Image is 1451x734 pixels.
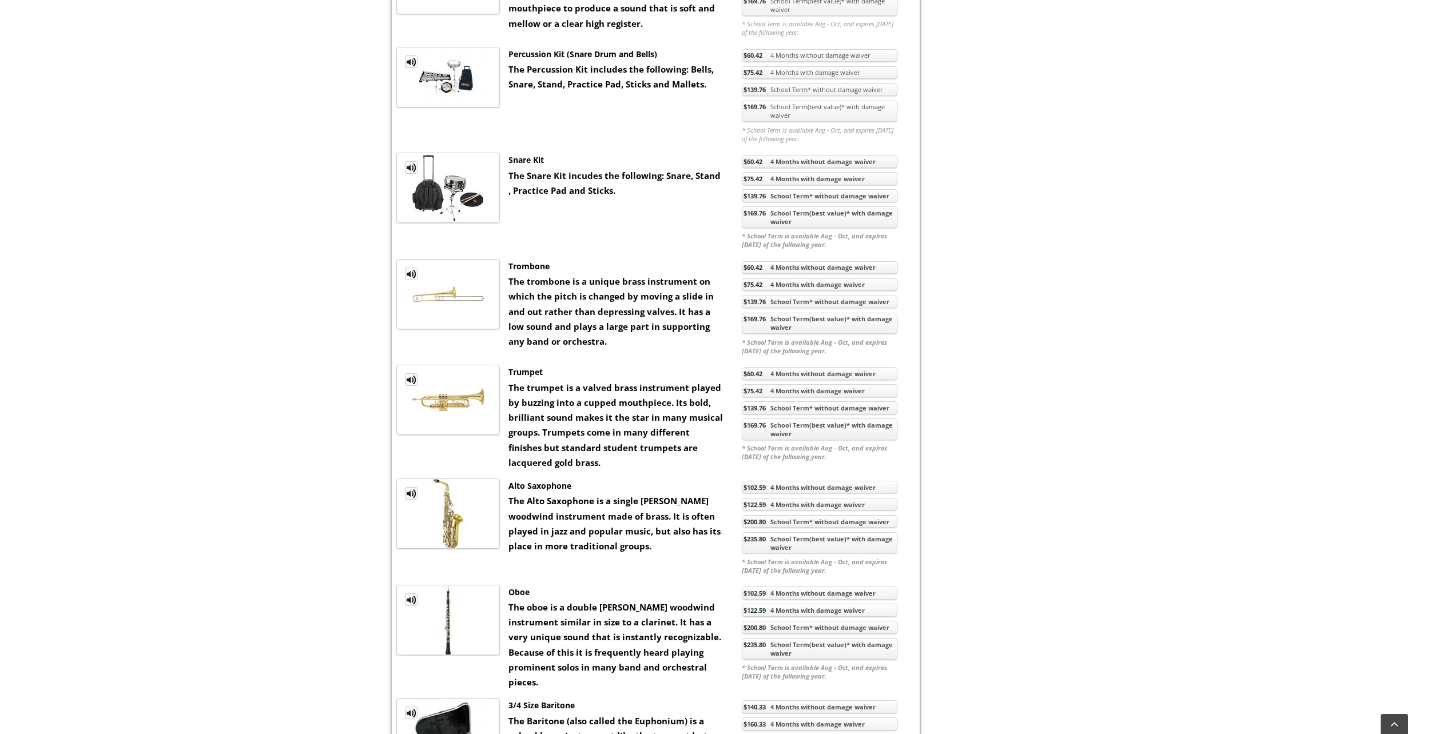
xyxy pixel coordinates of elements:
span: $139.76 [744,297,766,306]
a: $122.594 Months with damage waiver [742,604,897,617]
a: $60.424 Months without damage waiver [742,367,897,380]
a: $169.76School Term(best value)* with damage waiver [742,206,897,228]
span: $75.42 [744,386,762,395]
div: Oboe [508,585,725,600]
span: $60.42 [744,51,762,59]
a: $122.594 Months with damage waiver [742,498,897,511]
a: $75.424 Months with damage waiver [742,384,897,397]
a: $60.424 Months without damage waiver [742,155,897,168]
a: $60.424 Months without damage waiver [742,49,897,62]
a: $169.76School Term(best value)* with damage waiver [742,313,897,334]
a: $169.76School Term(best value)* with damage waiver [742,418,897,440]
a: $139.76School Term* without damage waiver [742,296,897,309]
strong: The Snare Kit incudes the following: Snare, Stand , Practice Pad and Sticks. [508,170,721,196]
span: $169.76 [744,209,766,217]
span: $140.33 [744,703,766,711]
span: $122.59 [744,500,766,509]
a: $102.594 Months without damage waiver [742,481,897,494]
a: $139.76School Term* without damage waiver [742,83,897,97]
img: th_1fc34dab4bdaff02a3697e89cb8f30dd_1334255105TRUMP.jpg [412,365,484,434]
a: $235.80School Term(best value)* with damage waiver [742,638,897,660]
div: 3/4 Size Baritone [508,698,725,713]
a: $75.424 Months with damage waiver [742,172,897,185]
em: * School Term is available Aug - Oct, and expires [DATE] of the following year. [742,19,897,37]
div: Snare Kit [508,153,725,167]
span: $169.76 [744,421,766,429]
div: Percussion Kit (Snare Drum and Bells) [508,47,725,62]
a: $200.80School Term* without damage waiver [742,621,897,634]
em: * School Term is available Aug - Oct, and expires [DATE] of the following year. [742,232,897,249]
a: MP3 Clip [405,373,418,386]
a: $60.424 Months without damage waiver [742,261,897,274]
em: * School Term is available Aug - Oct, and expires [DATE] of the following year. [742,444,897,461]
a: MP3 Clip [405,55,418,68]
span: $139.76 [744,192,766,200]
em: * School Term is available Aug - Oct, and expires [DATE] of the following year. [742,663,897,680]
strong: The trombone is a unique brass instrument on which the pitch is changed by moving a slide in and ... [508,276,714,347]
strong: The Percussion Kit includes the following: Bells, Snare, Stand, Practice Pad, Sticks and Mallets. [508,63,714,90]
span: $139.76 [744,404,766,412]
a: $102.594 Months without damage waiver [742,587,897,600]
span: $122.59 [744,606,766,615]
a: $235.80School Term(best value)* with damage waiver [742,532,897,554]
span: $200.80 [744,517,766,526]
span: $235.80 [744,534,766,543]
div: Trombone [508,259,725,274]
a: MP3 Clip [405,487,418,500]
span: $160.33 [744,720,766,728]
a: MP3 Clip [405,707,418,719]
strong: The Alto Saxophone is a single [PERSON_NAME] woodwind instrument made of brass. It is often playe... [508,495,721,552]
span: $75.42 [744,68,762,77]
div: Alto Saxophone [508,478,725,493]
span: $75.42 [744,280,762,289]
span: $169.76 [744,314,766,323]
img: th_1fc34dab4bdaff02a3697e89cb8f30dd_1334254906ASAX.jpg [412,479,484,548]
strong: The trumpet is a valved brass instrument played by buzzing into a cupped mouthpiece. Its bold, br... [508,382,723,468]
em: * School Term is available Aug - Oct, and expires [DATE] of the following year. [742,557,897,575]
span: $235.80 [744,640,766,649]
a: $169.76School Term(best value)* with damage waiver [742,101,897,122]
img: th_1fc34dab4bdaff02a3697e89cb8f30dd_1334255038OBOE.jpg [412,585,484,655]
a: MP3 Clip [405,268,418,280]
a: $75.424 Months with damage waiver [742,66,897,79]
span: $139.76 [744,85,766,94]
a: MP3 Clip [405,593,418,606]
span: $60.42 [744,263,762,272]
img: th_1fc34dab4bdaff02a3697e89cb8f30dd_1334255010DKIT.jpg [412,153,484,222]
span: $102.59 [744,589,766,597]
img: th_1fc34dab4bdaff02a3697e89cb8f30dd_1323360834drumandbell.jpg [409,47,488,107]
em: * School Term is available Aug - Oct, and expires [DATE] of the following year. [742,126,897,143]
em: * School Term is available Aug - Oct, and expires [DATE] of the following year. [742,338,897,355]
a: $75.424 Months with damage waiver [742,278,897,292]
a: $139.76School Term* without damage waiver [742,189,897,202]
a: $139.76School Term* without damage waiver [742,401,897,414]
a: $200.80School Term* without damage waiver [742,515,897,528]
a: $160.334 Months with damage waiver [742,717,897,731]
span: $200.80 [744,623,766,632]
span: $102.59 [744,483,766,492]
span: $60.42 [744,157,762,166]
img: th_1fc34dab4bdaff02a3697e89cb8f30dd_1334255069TBONE.jpg [412,260,484,329]
span: $169.76 [744,102,766,111]
a: MP3 Clip [405,161,418,174]
a: $140.334 Months without damage waiver [742,700,897,713]
span: $75.42 [744,174,762,183]
span: $60.42 [744,369,762,378]
strong: The oboe is a double [PERSON_NAME] woodwind instrument similar in size to a clarinet. It has a ve... [508,601,721,688]
div: Trumpet [508,365,725,380]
